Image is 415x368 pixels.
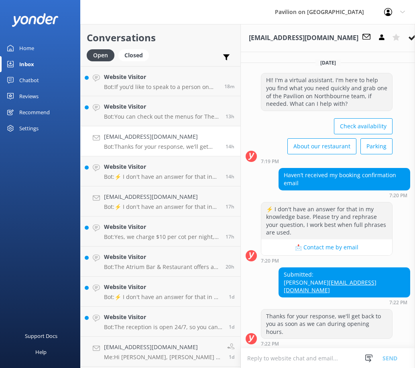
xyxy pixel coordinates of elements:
[261,158,393,164] div: 07:19pm 12-Aug-2025 (UTC +10:00) Australia/Sydney
[104,162,220,171] h4: Website Visitor
[104,343,221,352] h4: [EMAIL_ADDRESS][DOMAIN_NAME]
[229,354,234,360] span: 10:37am 11-Aug-2025 (UTC +10:00) Australia/Sydney
[261,342,279,346] strong: 7:22 PM
[104,173,220,180] p: Bot: ⚡ I don't have an answer for that in my knowledge base. Please try and rephrase your questio...
[19,56,34,72] div: Inbox
[104,293,223,301] p: Bot: ⚡ I don't have an answer for that in my knowledge base. Please try and rephrase your questio...
[35,344,47,360] div: Help
[226,173,234,180] span: 07:18pm 12-Aug-2025 (UTC +10:00) Australia/Sydney
[261,259,279,263] strong: 7:20 PM
[389,300,407,305] strong: 7:22 PM
[389,193,407,198] strong: 7:20 PM
[315,59,341,66] span: [DATE]
[81,307,240,337] a: Website VisitorBot:The reception is open 24/7, so you can check in at any time, no matter how lat...
[279,299,410,305] div: 07:22pm 12-Aug-2025 (UTC +10:00) Australia/Sydney
[249,33,358,43] h3: [EMAIL_ADDRESS][DOMAIN_NAME]
[261,239,392,255] button: 📩 Contact me by email
[261,309,392,339] div: Thanks for your response, we'll get back to you as soon as we can during opening hours.
[279,192,410,198] div: 07:20pm 12-Aug-2025 (UTC +10:00) Australia/Sydney
[334,118,393,134] button: Check availability
[226,233,234,240] span: 04:01pm 12-Aug-2025 (UTC +10:00) Australia/Sydney
[81,156,240,186] a: Website VisitorBot:⚡ I don't have an answer for that in my knowledge base. Please try and rephras...
[118,49,149,61] div: Closed
[81,96,240,126] a: Website VisitorBot:You can check out the menus for The Atrium Restaurant and Bar on their website...
[226,263,234,270] span: 12:46pm 12-Aug-2025 (UTC +10:00) Australia/Sydney
[81,216,240,247] a: Website VisitorBot:Yes, we charge $10 per cot per night, including the bedding.17h
[104,354,221,361] p: Me: Hi [PERSON_NAME], [PERSON_NAME] is our function manager and she is sick [DATE] ([DATE]) but i...
[261,202,392,239] div: ⚡ I don't have an answer for that in my knowledge base. Please try and rephrase your question, I ...
[104,324,223,331] p: Bot: The reception is open 24/7, so you can check in at any time, no matter how late you arrive.
[104,313,223,321] h4: Website Visitor
[118,51,153,59] a: Closed
[104,263,220,271] p: Bot: The Atrium Bar & Restaurant offers an all-day menu with dishes to share, salads, burgers, pi...
[226,143,234,150] span: 07:22pm 12-Aug-2025 (UTC +10:00) Australia/Sydney
[104,203,220,210] p: Bot: ⚡ I don't have an answer for that in my knowledge base. Please try and rephrase your questio...
[81,247,240,277] a: Website VisitorBot:The Atrium Bar & Restaurant offers an all-day menu with dishes to share, salad...
[261,258,393,263] div: 07:20pm 12-Aug-2025 (UTC +10:00) Australia/Sydney
[226,113,234,120] span: 08:15pm 12-Aug-2025 (UTC +10:00) Australia/Sydney
[25,328,57,344] div: Support Docs
[87,51,118,59] a: Open
[229,324,234,330] span: 06:35pm 11-Aug-2025 (UTC +10:00) Australia/Sydney
[284,279,376,294] a: [EMAIL_ADDRESS][DOMAIN_NAME]
[19,88,39,104] div: Reviews
[224,83,234,90] span: 09:13am 13-Aug-2025 (UTC +10:00) Australia/Sydney
[104,83,218,91] p: Bot: If you’d like to speak to a person on the Pavilion team, you may phone within [GEOGRAPHIC_DA...
[81,337,240,367] a: [EMAIL_ADDRESS][DOMAIN_NAME]Me:Hi [PERSON_NAME], [PERSON_NAME] is our function manager and she is...
[104,73,218,81] h4: Website Visitor
[81,126,240,156] a: [EMAIL_ADDRESS][DOMAIN_NAME]Bot:Thanks for your response, we'll get back to you as soon as we can...
[19,40,34,56] div: Home
[104,253,220,261] h4: Website Visitor
[104,102,220,111] h4: Website Visitor
[279,268,410,297] div: Submitted: [PERSON_NAME]
[104,113,220,120] p: Bot: You can check out the menus for The Atrium Restaurant and Bar on their website here: [URL][D...
[104,143,220,150] p: Bot: Thanks for your response, we'll get back to you as soon as we can during opening hours.
[104,283,223,291] h4: Website Visitor
[87,49,114,61] div: Open
[226,203,234,210] span: 04:07pm 12-Aug-2025 (UTC +10:00) Australia/Sydney
[19,104,50,120] div: Recommend
[261,341,393,346] div: 07:22pm 12-Aug-2025 (UTC +10:00) Australia/Sydney
[104,233,220,241] p: Bot: Yes, we charge $10 per cot per night, including the bedding.
[12,13,58,26] img: yonder-white-logo.png
[19,120,39,136] div: Settings
[81,186,240,216] a: [EMAIL_ADDRESS][DOMAIN_NAME]Bot:⚡ I don't have an answer for that in my knowledge base. Please tr...
[360,138,393,154] button: Parking
[279,168,410,190] div: Haven’t received my booking confirmation email
[104,222,220,231] h4: Website Visitor
[81,277,240,307] a: Website VisitorBot:⚡ I don't have an answer for that in my knowledge base. Please try and rephras...
[229,293,234,300] span: 09:25am 12-Aug-2025 (UTC +10:00) Australia/Sydney
[287,138,356,154] button: About our restaurant
[87,30,234,45] h2: Conversations
[19,72,39,88] div: Chatbot
[104,192,220,201] h4: [EMAIL_ADDRESS][DOMAIN_NAME]
[104,132,220,141] h4: [EMAIL_ADDRESS][DOMAIN_NAME]
[81,66,240,96] a: Website VisitorBot:If you’d like to speak to a person on the Pavilion team, you may phone within ...
[261,159,279,164] strong: 7:19 PM
[261,73,392,110] div: HI! I'm a virtual assistant. I'm here to help you find what you need quickly and grab one of the ...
